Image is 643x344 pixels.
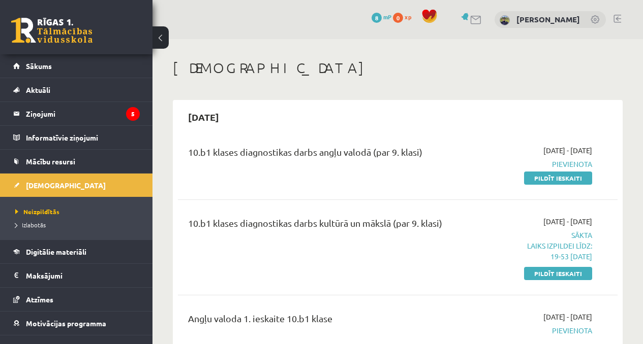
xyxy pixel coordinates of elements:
a: Informatīvie ziņojumi [13,126,140,149]
span: Sākums [26,61,52,71]
a: Digitālie materiāli [13,240,140,263]
span: [DATE] - [DATE] [543,145,592,156]
span: Sākta [468,230,592,262]
a: Atzīmes [13,288,140,311]
a: Rīgas 1. Tālmācības vidusskola [11,18,93,43]
a: Maksājumi [13,264,140,287]
a: [PERSON_NAME] [516,14,580,24]
div: Angļu valoda 1. ieskaite 10.b1 klase [188,312,452,330]
a: Mācību resursi [13,150,140,173]
div: 10.b1 klases diagnostikas darbs kultūrā un mākslā (par 9. klasi) [188,216,452,235]
h2: [DATE] [178,105,229,129]
img: Igors Aleksejevs [500,15,510,25]
a: Motivācijas programma [13,312,140,335]
span: Aktuāli [26,85,50,94]
legend: Informatīvie ziņojumi [26,126,140,149]
span: Motivācijas programma [26,319,106,328]
span: Neizpildītās [15,208,59,216]
span: Mācību resursi [26,157,75,166]
span: Izlabotās [15,221,46,229]
a: Izlabotās [15,220,142,229]
a: Pildīt ieskaiti [524,171,592,185]
a: [DEMOGRAPHIC_DATA] [13,174,140,197]
span: [DATE] - [DATE] [543,216,592,227]
legend: Ziņojumi [26,102,140,125]
span: [DATE] - [DATE] [543,312,592,322]
span: Pievienota [468,159,592,169]
h1: [DEMOGRAPHIC_DATA] [173,59,623,77]
a: Neizpildītās [15,207,142,216]
a: Pildīt ieskaiti [524,267,592,280]
span: Atzīmes [26,295,53,304]
a: Ziņojumi5 [13,102,140,125]
span: 8 [372,13,382,23]
span: Digitālie materiāli [26,247,86,256]
span: mP [383,13,391,21]
a: Sākums [13,54,140,78]
span: xp [405,13,411,21]
span: [DEMOGRAPHIC_DATA] [26,181,106,190]
legend: Maksājumi [26,264,140,287]
i: 5 [126,107,140,121]
a: 8 mP [372,13,391,21]
a: 0 xp [393,13,416,21]
span: 0 [393,13,403,23]
span: Pievienota [468,325,592,336]
p: Laiks izpildei līdz: 19-53 [DATE] [468,240,592,262]
div: 10.b1 klases diagnostikas darbs angļu valodā (par 9. klasi) [188,145,452,164]
a: Aktuāli [13,78,140,101]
